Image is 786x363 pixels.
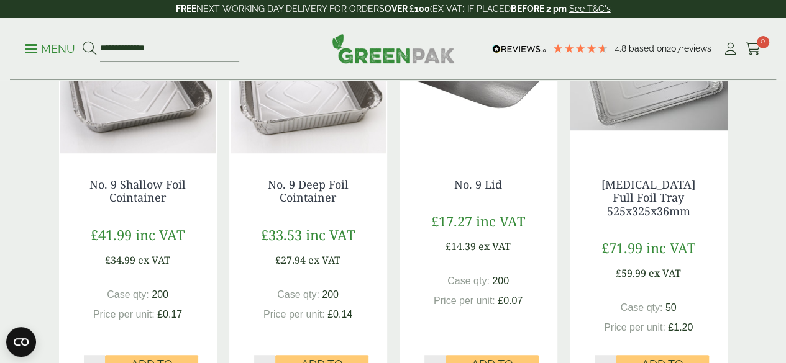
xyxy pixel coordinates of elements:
span: £71.99 [601,238,642,257]
span: 200 [322,289,339,300]
a: See T&C's [569,4,611,14]
strong: BEFORE 2 pm [511,4,567,14]
button: Open CMP widget [6,327,36,357]
span: 50 [665,302,677,313]
i: Cart [746,43,761,55]
a: No. 9 Shallow Foil Cointainer [89,177,186,205]
span: 4.8 [615,43,629,53]
span: Price per unit: [93,309,155,320]
span: ex VAT [308,253,340,267]
span: ex VAT [478,240,511,253]
span: Case qty: [621,302,663,313]
span: Price per unit: [604,322,665,333]
a: No. 9 Deep Foil Cointainer [268,177,349,205]
span: ex VAT [649,266,681,280]
a: Menu [25,42,75,54]
span: £41.99 [91,225,132,244]
span: £0.07 [498,295,523,306]
div: 4.79 Stars [552,43,608,54]
span: £1.20 [668,322,693,333]
span: £27.94 [275,253,306,267]
a: [MEDICAL_DATA] Full Foil Tray 525x325x36mm [601,177,695,218]
span: ex VAT [138,253,170,267]
span: £14.39 [446,240,476,253]
span: Case qty: [277,289,319,300]
img: REVIEWS.io [492,45,546,53]
span: inc VAT [306,225,355,244]
span: Case qty: [447,276,490,286]
span: 200 [492,276,509,286]
span: £17.27 [431,212,472,230]
span: 0 [757,36,769,48]
span: £59.99 [616,266,646,280]
strong: OVER £100 [385,4,430,14]
span: £33.53 [261,225,302,244]
a: 0 [746,40,761,58]
span: inc VAT [476,212,525,230]
strong: FREE [176,4,196,14]
span: inc VAT [646,238,695,257]
p: Menu [25,42,75,56]
span: reviews [681,43,711,53]
span: £0.17 [157,309,182,320]
span: Case qty: [107,289,149,300]
span: Based on [629,43,667,53]
span: £34.99 [105,253,135,267]
i: My Account [723,43,738,55]
img: GreenPak Supplies [332,34,455,63]
a: No. 9 Lid [454,177,502,192]
span: 207 [667,43,681,53]
span: inc VAT [135,225,185,244]
span: 200 [152,289,168,300]
span: Price per unit: [434,295,495,306]
span: Price per unit: [263,309,325,320]
span: £0.14 [327,309,352,320]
